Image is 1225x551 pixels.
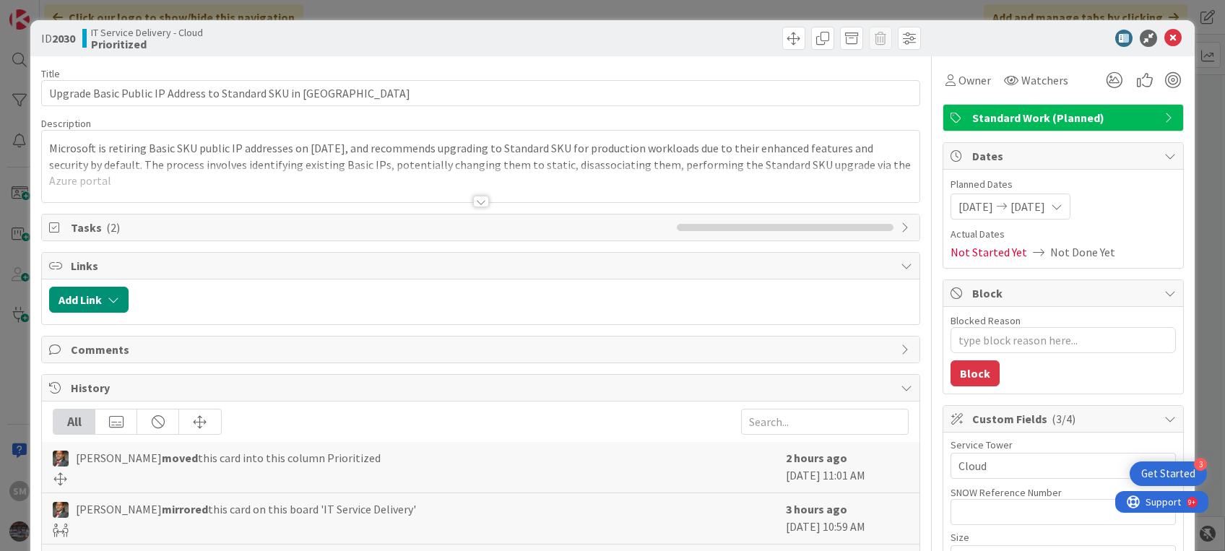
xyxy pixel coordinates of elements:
span: [PERSON_NAME] this card on this board 'IT Service Delivery' [76,500,416,518]
label: Title [41,67,60,80]
b: mirrored [162,502,208,516]
b: 2030 [52,31,75,45]
span: Custom Fields [972,410,1157,428]
span: Comments [71,341,893,358]
span: Description [41,117,91,130]
span: ID [41,30,75,47]
span: Links [71,257,893,274]
span: History [71,379,893,396]
span: IT Service Delivery - Cloud [91,27,203,38]
div: [DATE] 10:59 AM [786,500,909,537]
span: ( 2 ) [106,220,120,235]
div: 3 [1194,458,1207,471]
span: Tasks [71,219,669,236]
span: Standard Work (Planned) [972,109,1157,126]
span: Support [30,2,66,19]
div: 9+ [73,6,80,17]
span: Actual Dates [951,227,1176,242]
b: Prioritized [91,38,203,50]
span: [DATE] [1010,198,1045,215]
span: Planned Dates [951,177,1176,192]
div: Open Get Started checklist, remaining modules: 3 [1130,461,1207,486]
div: Get Started [1141,467,1195,481]
input: Search... [741,409,909,435]
div: Size [951,532,1176,542]
span: Cloud [958,457,1151,474]
b: 2 hours ago [786,451,847,465]
span: Not Done Yet [1050,243,1115,261]
label: Blocked Reason [951,314,1021,327]
div: [DATE] 11:01 AM [786,449,909,485]
div: Service Tower [951,440,1176,450]
span: [DATE] [958,198,993,215]
b: moved [162,451,198,465]
input: type card name here... [41,80,919,106]
b: 3 hours ago [786,502,847,516]
img: DP [53,451,69,467]
label: SNOW Reference Number [951,486,1062,499]
span: ( 3/4 ) [1052,412,1075,426]
span: Owner [958,71,991,89]
span: Dates [972,147,1157,165]
div: All [53,409,95,434]
img: DP [53,502,69,518]
span: [PERSON_NAME] this card into this column Prioritized [76,449,381,467]
span: Not Started Yet [951,243,1027,261]
button: Add Link [49,287,129,313]
span: Watchers [1021,71,1068,89]
p: Microsoft is retiring Basic SKU public IP addresses on [DATE], and recommends upgrading to Standa... [49,140,912,189]
button: Block [951,360,1000,386]
span: Block [972,285,1157,302]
